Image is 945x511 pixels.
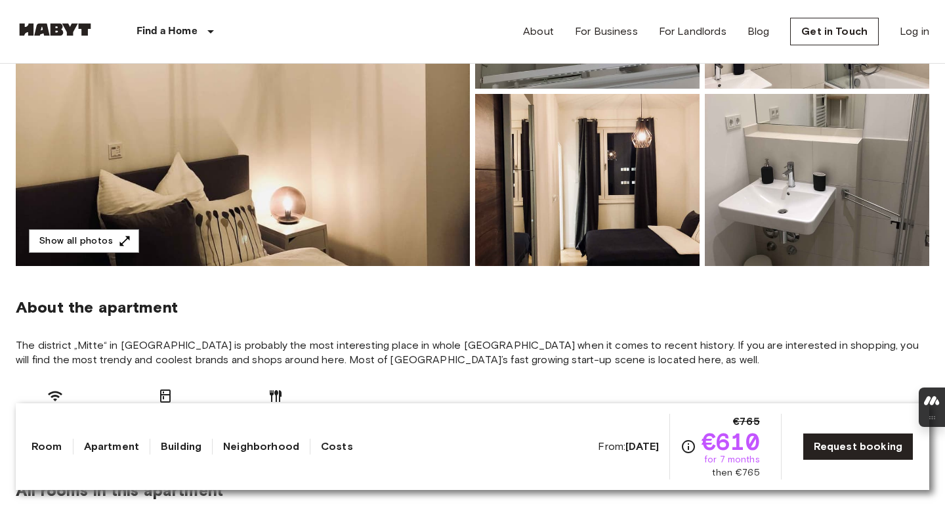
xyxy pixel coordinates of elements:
[659,24,726,39] a: For Landlords
[84,439,139,455] a: Apartment
[136,24,198,39] p: Find a Home
[475,94,700,266] img: Picture of unit DE-01-002-005-01HF
[625,440,659,453] b: [DATE]
[16,298,178,317] span: About the apartment
[161,439,201,455] a: Building
[681,439,696,455] svg: Check cost overview for full price breakdown. Please note that discounts apply to new joiners onl...
[702,430,760,453] span: €610
[31,439,62,455] a: Room
[712,466,759,479] span: then €765
[16,23,94,36] img: Habyt
[523,24,554,39] a: About
[900,24,929,39] a: Log in
[790,18,879,45] a: Get in Touch
[321,439,353,455] a: Costs
[704,453,760,466] span: for 7 months
[223,439,299,455] a: Neighborhood
[705,94,929,266] img: Picture of unit DE-01-002-005-01HF
[575,24,638,39] a: For Business
[16,481,929,500] span: All rooms in this apartment
[747,24,770,39] a: Blog
[733,414,760,430] span: €765
[29,229,139,254] button: Show all photos
[803,433,913,460] a: Request booking
[598,439,659,454] span: From:
[16,338,929,367] span: The district „Mitte“ in [GEOGRAPHIC_DATA] is probably the most interesting place in whole [GEOGRA...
